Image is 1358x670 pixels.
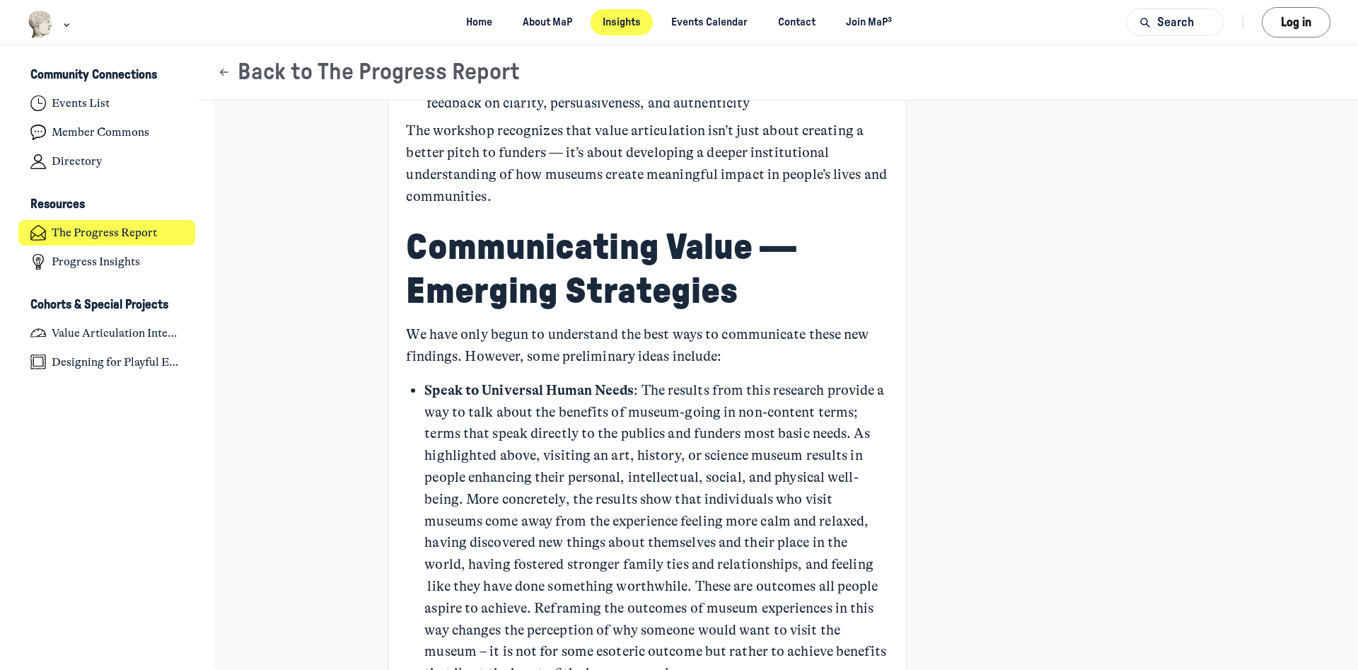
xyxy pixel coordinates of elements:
p: We have only begun to understand the best ways to communicate these new findings. However, some p... [406,324,888,368]
button: ResourcesCollapse space [18,193,196,217]
h3: Community Connections [30,68,157,83]
h4: Member Commons [52,125,149,139]
button: Search [1126,8,1224,36]
button: Cohorts & Special ProjectsCollapse space [18,293,196,317]
button: Museums as Progress logo [28,9,74,40]
header: Page Header [199,45,1358,100]
a: Contact [766,9,828,35]
button: Community ConnectionsCollapse space [18,64,196,88]
button: Back to The Progress Report [217,59,520,86]
img: Museums as Progress logo [28,11,54,38]
h4: Value Articulation Intensive (Cultural Leadership Lab) [52,326,183,340]
a: Directory [18,149,196,175]
a: Value Articulation Intensive (Cultural Leadership Lab) [18,320,196,346]
a: Progress Insights [18,249,196,275]
a: About MaP [511,9,585,35]
button: Log in [1262,7,1330,37]
h4: Directory [52,154,102,168]
a: Member Commons [18,120,196,146]
a: Home [453,9,504,35]
a: Insights [591,9,654,35]
a: Events List [18,91,196,117]
h4: Progress Insights [52,255,140,269]
h2: Communicating Value — Emerging Strategies [406,226,888,313]
strong: Speak to Universal Human Needs [424,382,634,398]
a: The Progress Report [18,220,196,246]
h4: Events List [52,96,110,110]
a: Events Calendar [659,9,760,35]
h4: Designing for Playful Engagement [52,355,183,369]
a: Join MaP³ [834,9,905,35]
h3: Cohorts & Special Projects [30,298,168,313]
h3: Resources [30,197,85,212]
a: Designing for Playful Engagement [18,349,196,375]
p: The workshop recognizes that value articulation isn’t just about creating a better pitch to funde... [406,120,888,207]
h4: The Progress Report [52,226,157,240]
